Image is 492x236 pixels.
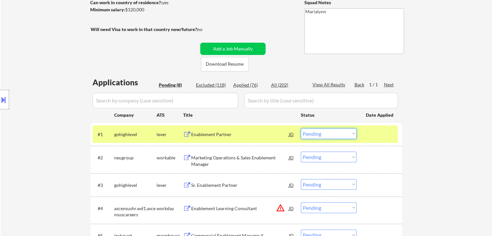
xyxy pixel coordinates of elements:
div: lever [157,182,183,188]
div: $120,000 [90,6,198,13]
div: Next [384,81,394,88]
div: no [197,26,216,33]
strong: Minimum salary: [90,7,125,12]
div: lever [157,131,183,138]
div: gohighlevel [114,131,157,138]
strong: Will need Visa to work in that country now/future?: [91,27,198,32]
div: ascensushr.wd1.ascensuscareers [114,205,157,218]
div: Company [114,112,157,118]
div: Marketing Operations & Sales Enablement Manager [191,155,289,167]
div: JD [288,152,295,163]
div: Back [355,81,365,88]
div: gohighlevel [114,182,157,188]
input: Search by company (case sensitive) [93,93,238,108]
div: All (202) [271,82,303,88]
div: Sr. Enablement Partner [191,182,289,188]
div: Enablement Partner [191,131,289,138]
div: JD [288,128,295,140]
div: Title [183,112,295,118]
div: #3 [98,182,109,188]
div: Applications [93,79,157,86]
div: Date Applied [366,112,394,118]
div: Excluded (118) [196,82,228,88]
div: Status [301,109,356,121]
div: neugroup [114,155,157,161]
div: #4 [98,205,109,212]
div: workday [157,205,183,212]
div: View All Results [312,81,347,88]
button: warning_amber [276,203,285,212]
div: JD [288,202,295,214]
button: Download Resume [201,57,249,71]
input: Search by title (case sensitive) [244,93,398,108]
div: 1 / 1 [369,81,384,88]
div: ATS [157,112,183,118]
div: Pending (8) [159,82,191,88]
div: Applied (76) [233,82,266,88]
div: workable [157,155,183,161]
div: JD [288,179,295,191]
div: Enablement Learning Consultant [191,205,289,212]
button: Add a Job Manually [200,43,266,55]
